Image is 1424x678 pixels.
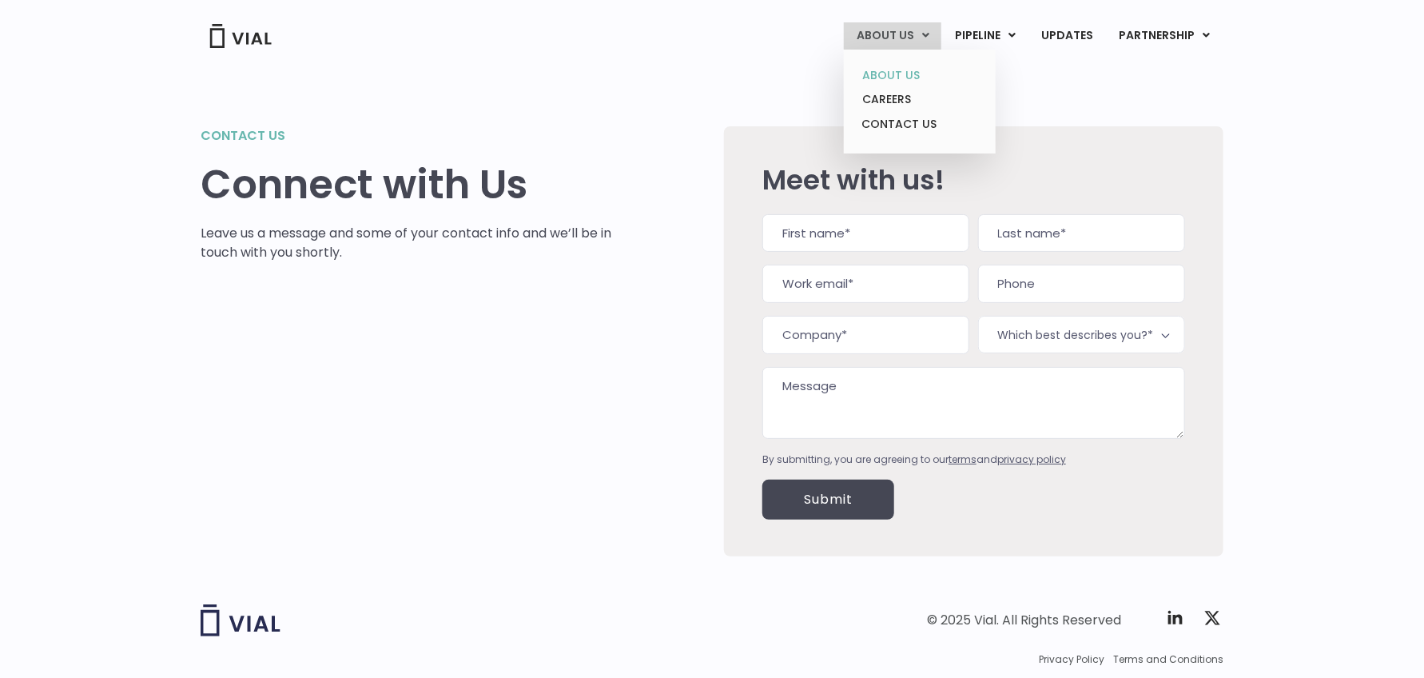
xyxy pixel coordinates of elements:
[1113,652,1223,667] a: Terms and Conditions
[762,316,969,354] input: Company*
[201,126,612,146] h2: Contact us
[978,214,1185,253] input: Last name*
[762,453,1185,467] div: By submitting, you are agreeing to our and
[849,112,989,138] a: CONTACT US
[762,480,894,520] input: Submit
[201,162,612,208] h1: Connect with Us
[849,63,989,88] a: ABOUT US
[949,453,977,466] a: terms
[844,22,941,50] a: ABOUT USMenu Toggle
[849,87,989,112] a: CAREERS
[762,214,969,253] input: First name*
[1106,22,1223,50] a: PARTNERSHIPMenu Toggle
[201,604,280,636] img: Vial logo wih "Vial" spelled out
[201,224,612,262] p: Leave us a message and some of your contact info and we’ll be in touch with you shortly.
[978,316,1185,353] span: Which best describes you?*
[927,612,1121,629] div: © 2025 Vial. All Rights Reserved
[997,453,1066,466] a: privacy policy
[762,265,969,303] input: Work email*
[942,22,1028,50] a: PIPELINEMenu Toggle
[1039,652,1104,667] a: Privacy Policy
[209,24,272,48] img: Vial Logo
[762,165,1185,195] h2: Meet with us!
[978,265,1185,303] input: Phone
[1028,22,1105,50] a: UPDATES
